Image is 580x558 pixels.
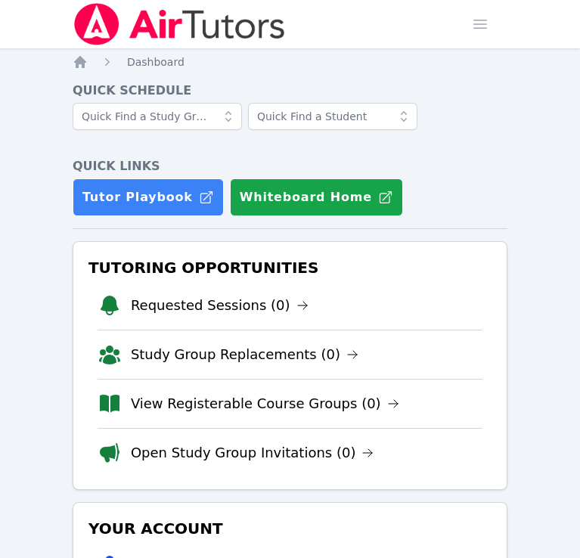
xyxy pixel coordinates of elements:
[248,103,417,130] input: Quick Find a Student
[131,393,399,414] a: View Registerable Course Groups (0)
[131,442,374,463] a: Open Study Group Invitations (0)
[73,54,507,70] nav: Breadcrumb
[73,157,507,175] h4: Quick Links
[73,178,224,216] a: Tutor Playbook
[73,103,242,130] input: Quick Find a Study Group
[131,344,358,365] a: Study Group Replacements (0)
[73,3,287,45] img: Air Tutors
[230,178,403,216] button: Whiteboard Home
[131,295,309,316] a: Requested Sessions (0)
[127,54,185,70] a: Dashboard
[85,254,495,281] h3: Tutoring Opportunities
[85,515,495,542] h3: Your Account
[73,82,507,100] h4: Quick Schedule
[127,56,185,68] span: Dashboard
